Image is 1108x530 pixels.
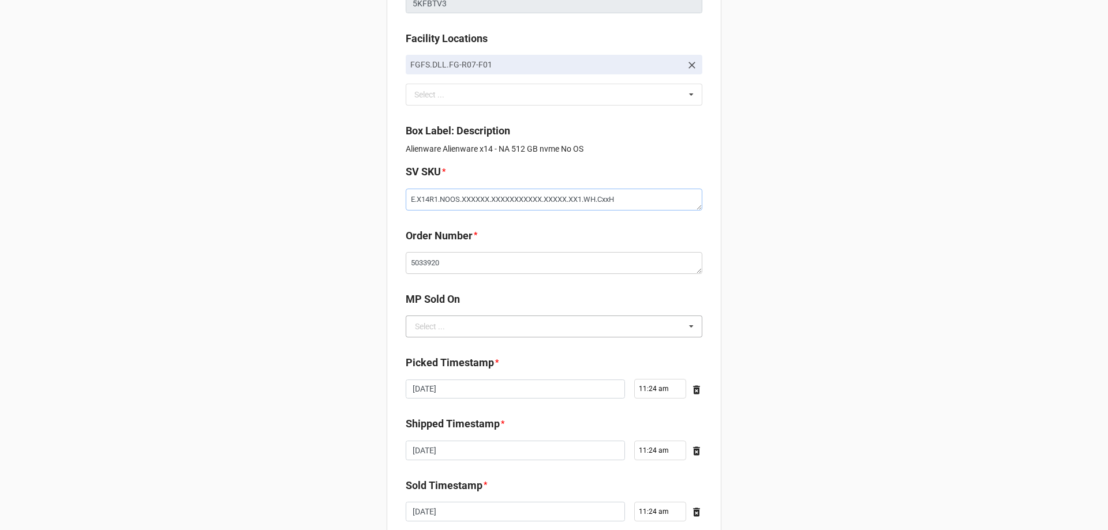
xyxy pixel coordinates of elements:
b: Box Label: Description [406,125,510,137]
input: Time [634,502,686,521]
label: Facility Locations [406,31,488,47]
input: Date [406,379,625,399]
label: Picked Timestamp [406,355,494,371]
input: Time [634,379,686,399]
textarea: 5033920 [406,252,702,274]
label: Sold Timestamp [406,478,482,494]
label: MP Sold On [406,291,460,307]
p: Alienware Alienware x14 - NA 512 GB nvme No OS [406,143,702,155]
input: Date [406,441,625,460]
input: Date [406,502,625,521]
div: Select ... [411,88,461,101]
label: SV SKU [406,164,441,180]
input: Time [634,441,686,460]
div: Select ... [415,322,445,330]
textarea: E.X14R1.NOOS.XXXXXX.XXXXXXXXXXX.XXXXX.XX1.WH.CxxH [406,189,702,211]
label: Order Number [406,228,473,244]
label: Shipped Timestamp [406,416,500,432]
p: FGFS.DLL.FG-R07-F01 [410,59,682,70]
